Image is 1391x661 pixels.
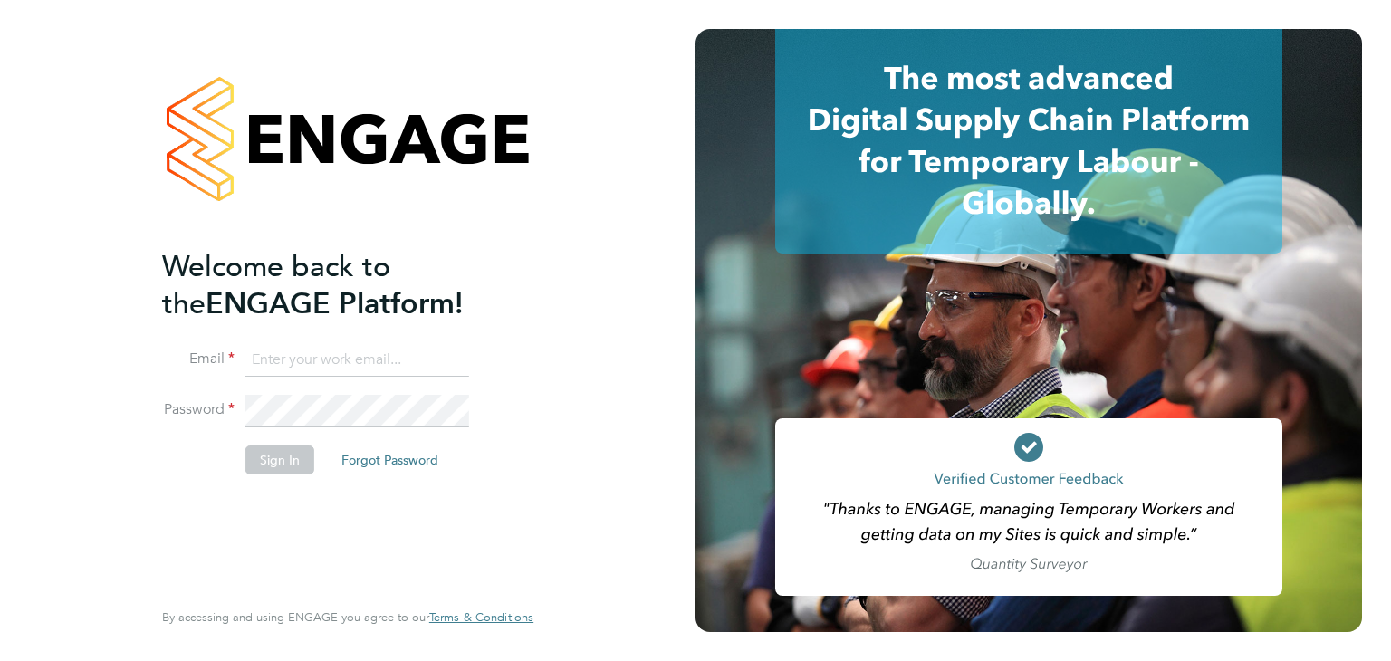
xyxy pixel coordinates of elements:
button: Forgot Password [327,445,453,474]
span: Welcome back to the [162,249,390,321]
label: Email [162,350,235,369]
a: Terms & Conditions [429,610,533,625]
label: Password [162,400,235,419]
button: Sign In [245,445,314,474]
span: By accessing and using ENGAGE you agree to our [162,609,533,625]
h2: ENGAGE Platform! [162,248,515,322]
span: Terms & Conditions [429,609,533,625]
input: Enter your work email... [245,344,469,377]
